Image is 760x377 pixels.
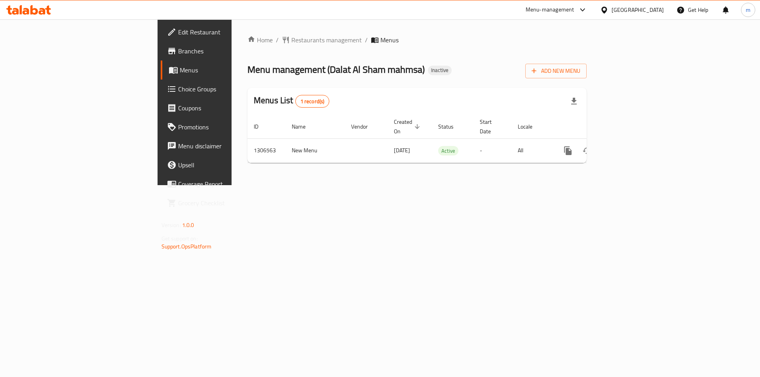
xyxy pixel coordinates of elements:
span: Locale [518,122,543,131]
span: Status [438,122,464,131]
span: Start Date [480,117,502,136]
td: New Menu [285,138,345,163]
span: Promotions [178,122,278,132]
span: ID [254,122,269,131]
span: Choice Groups [178,84,278,94]
span: [DATE] [394,145,410,155]
a: Coupons [161,99,285,117]
span: Menu disclaimer [178,141,278,151]
h2: Menus List [254,95,329,108]
span: Created On [394,117,422,136]
span: Coupons [178,103,278,113]
a: Upsell [161,155,285,174]
span: Version: [161,220,181,230]
span: Add New Menu [532,66,580,76]
span: 1 record(s) [296,98,329,105]
a: Menus [161,61,285,80]
table: enhanced table [247,115,641,163]
div: Export file [564,92,583,111]
a: Coverage Report [161,174,285,193]
a: Restaurants management [282,35,362,45]
a: Promotions [161,117,285,136]
span: Get support on: [161,233,198,244]
div: Menu-management [526,5,574,15]
span: Coverage Report [178,179,278,189]
button: more [559,141,578,160]
button: Add New Menu [525,64,587,78]
td: - [473,138,511,163]
a: Menu disclaimer [161,136,285,155]
span: 1.0.0 [182,220,194,230]
div: Inactive [428,66,452,75]
span: Inactive [428,67,452,74]
span: Grocery Checklist [178,198,278,208]
span: Menus [180,65,278,75]
span: Upsell [178,160,278,170]
a: Grocery Checklist [161,193,285,212]
div: [GEOGRAPHIC_DATA] [612,6,664,14]
span: Branches [178,46,278,56]
div: Total records count [295,95,330,108]
th: Actions [552,115,641,139]
span: Vendor [351,122,378,131]
li: / [365,35,368,45]
button: Change Status [578,141,597,160]
span: Menu management ( Dalat Al Sham mahmsa ) [247,61,425,78]
span: Edit Restaurant [178,27,278,37]
a: Support.OpsPlatform [161,241,212,252]
a: Edit Restaurant [161,23,285,42]
span: Name [292,122,316,131]
td: All [511,138,552,163]
nav: breadcrumb [247,35,587,45]
a: Branches [161,42,285,61]
a: Choice Groups [161,80,285,99]
span: Active [438,146,458,155]
span: Menus [380,35,399,45]
span: Restaurants management [291,35,362,45]
span: m [746,6,750,14]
